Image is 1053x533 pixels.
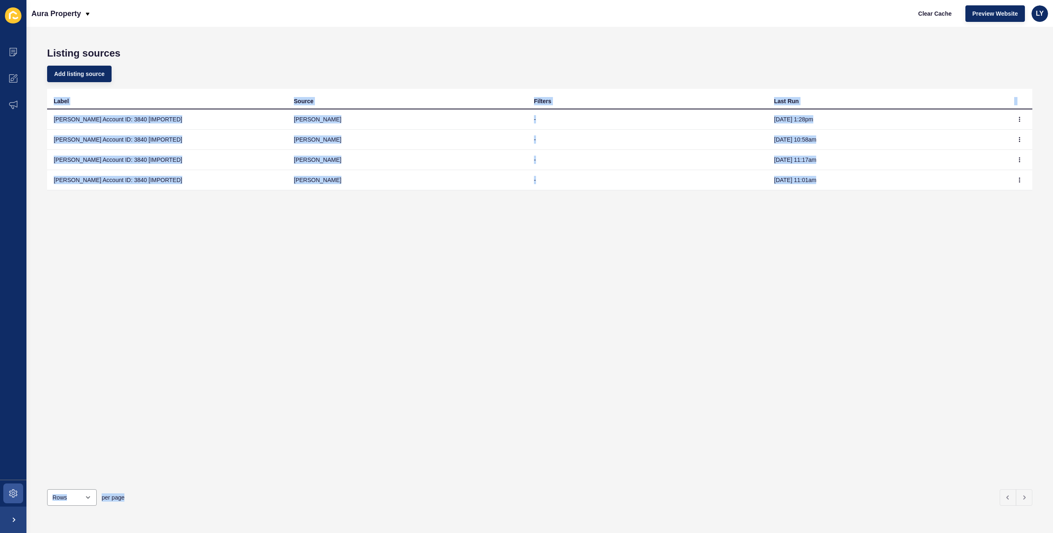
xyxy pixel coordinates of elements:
td: [DATE] 1:28pm [767,109,1008,130]
div: open menu [47,489,97,506]
td: - [527,170,767,190]
div: Source [294,97,313,105]
button: Preview Website [965,5,1025,22]
span: per page [102,493,124,502]
td: [PERSON_NAME] [287,150,527,170]
span: Add listing source [54,70,105,78]
td: - [527,109,767,130]
td: [PERSON_NAME] [287,130,527,150]
td: [PERSON_NAME] Account ID: 3840 [IMPORTED] [47,130,287,150]
span: Preview Website [972,9,1018,18]
td: [PERSON_NAME] Account ID: 3840 [IMPORTED] [47,170,287,190]
div: Label [54,97,69,105]
div: Filters [534,97,551,105]
td: [DATE] 10:58am [767,130,1008,150]
span: Clear Cache [918,9,952,18]
button: Clear Cache [911,5,959,22]
td: - [527,130,767,150]
h1: Listing sources [47,47,1032,59]
td: [DATE] 11:01am [767,170,1008,190]
td: [DATE] 11:17am [767,150,1008,170]
td: - [527,150,767,170]
td: [PERSON_NAME] [287,170,527,190]
span: LY [1036,9,1044,18]
button: Add listing source [47,66,112,82]
p: Aura Property [31,3,81,24]
td: [PERSON_NAME] Account ID: 3840 [IMPORTED] [47,109,287,130]
td: [PERSON_NAME] [287,109,527,130]
td: [PERSON_NAME] Account ID: 3840 [IMPORTED] [47,150,287,170]
div: Last Run [774,97,799,105]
